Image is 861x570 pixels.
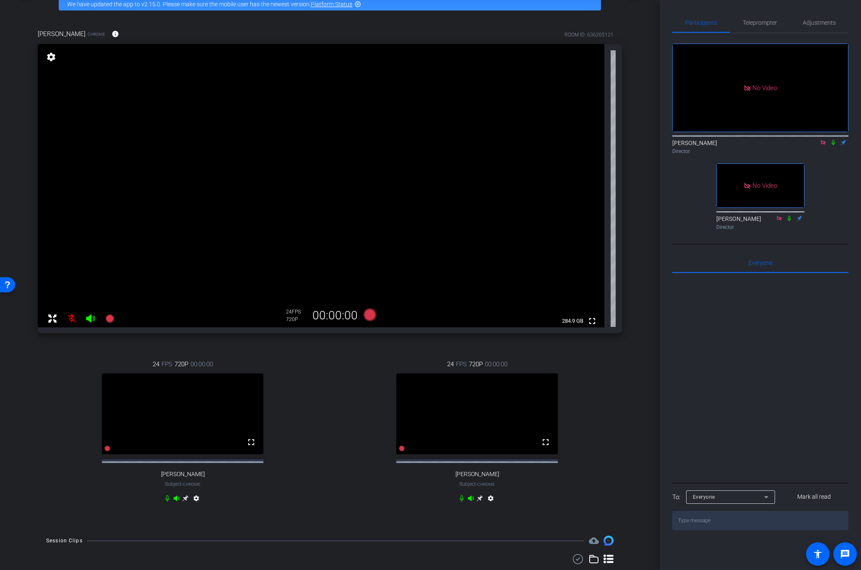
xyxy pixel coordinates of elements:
span: Subject [459,480,495,488]
span: Chrome [88,31,105,37]
div: Director [672,148,848,155]
span: Teleprompter [743,20,777,26]
span: Adjustments [803,20,836,26]
span: Destinations for your clips [589,536,599,546]
mat-icon: settings [45,52,57,62]
span: 00:00:00 [485,360,507,369]
span: [PERSON_NAME] [455,471,499,478]
mat-icon: fullscreen [246,437,256,447]
div: 720P [286,316,307,323]
span: Subject [165,480,200,488]
mat-icon: settings [191,495,201,505]
span: Everyone [693,494,715,500]
span: Chrome [183,482,200,487]
img: Session clips [603,536,614,546]
div: ROOM ID: 636205121 [564,31,614,39]
mat-icon: highlight_off [354,1,361,8]
mat-icon: settings [486,495,496,505]
span: 24 [153,360,159,369]
div: [PERSON_NAME] [672,139,848,155]
mat-icon: fullscreen [541,437,551,447]
div: [PERSON_NAME] [716,215,804,231]
span: 720P [469,360,483,369]
span: FPS [456,360,467,369]
span: [PERSON_NAME] [161,471,205,478]
mat-icon: cloud_upload [589,536,599,546]
span: 284.9 GB [559,316,586,326]
span: Chrome [477,482,495,487]
span: Everyone [749,260,773,266]
span: 24 [447,360,454,369]
div: 24 [286,308,307,315]
span: 00:00:00 [190,360,213,369]
div: Director [716,223,804,231]
span: No Video [752,84,777,91]
span: FPS [161,360,172,369]
span: Mark all read [797,492,831,501]
span: FPS [292,309,301,315]
a: Platform Status [311,1,352,8]
mat-icon: fullscreen [587,316,597,326]
span: 720P [174,360,188,369]
mat-icon: accessibility [813,549,823,559]
div: Session Clips [46,536,83,545]
span: [PERSON_NAME] [38,29,86,39]
div: To: [672,492,680,502]
span: - [476,481,477,487]
span: No Video [752,182,777,189]
mat-icon: message [840,549,850,559]
span: - [182,481,183,487]
mat-icon: info [112,30,119,38]
span: Participants [685,20,717,26]
button: Mark all read [780,490,849,505]
div: 00:00:00 [307,308,363,323]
